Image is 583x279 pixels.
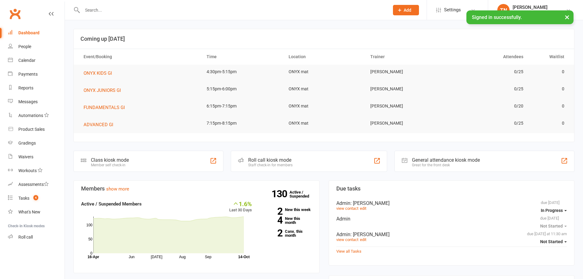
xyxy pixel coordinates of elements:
div: [PERSON_NAME] [513,5,566,10]
strong: 2 [261,207,282,216]
span: In Progress [541,208,563,213]
div: Staff check-in for members [248,163,293,167]
a: Gradings [8,136,65,150]
td: [PERSON_NAME] [365,99,447,113]
div: Assessments [18,182,49,187]
a: view contact [336,237,358,242]
td: [PERSON_NAME] [365,116,447,130]
span: : [PERSON_NAME] [350,200,390,206]
td: [PERSON_NAME] [365,65,447,79]
button: Not Started [540,236,567,247]
div: Automations [18,113,43,118]
a: show more [106,186,129,192]
div: 1.6% [229,200,252,207]
span: : [PERSON_NAME] [350,232,390,237]
a: Payments [8,67,65,81]
td: 0/25 [447,65,529,79]
a: View all Tasks [336,249,361,254]
a: What's New [8,205,65,219]
strong: 130 [271,189,290,198]
a: Waivers [8,150,65,164]
strong: 4 [261,216,282,225]
a: 2Canx. this month [261,229,312,237]
div: Product Sales [18,127,45,132]
a: Roll call [8,230,65,244]
strong: Active / Suspended Members [81,201,142,207]
span: ADVANCED GI [84,122,113,127]
button: Add [393,5,419,15]
td: ONYX mat [283,99,365,113]
span: ONYX JUNIORS GI [84,88,121,93]
th: Waitlist [529,49,570,65]
div: Waivers [18,154,33,159]
a: Product Sales [8,123,65,136]
td: ONYX mat [283,65,365,79]
div: Payments [18,72,38,77]
div: Reports [18,85,33,90]
div: Calendar [18,58,36,63]
a: Workouts [8,164,65,178]
div: Admin [336,200,567,206]
button: ONYX JUNIORS GI [84,87,125,94]
h3: Due tasks [336,186,567,192]
div: What's New [18,209,40,214]
td: ONYX mat [283,82,365,96]
td: 0 [529,99,570,113]
a: Tasks 4 [8,191,65,205]
div: People [18,44,31,49]
div: ONYX BRAZILIAN JIU JITSU [513,10,566,16]
div: Admin [336,216,567,222]
a: Messages [8,95,65,109]
div: Messages [18,99,38,104]
a: People [8,40,65,54]
span: 4 [33,195,38,200]
th: Time [201,49,283,65]
td: 0 [529,82,570,96]
button: In Progress [541,205,567,216]
div: Gradings [18,141,36,145]
div: Admin [336,232,567,237]
th: Location [283,49,365,65]
a: 4New this month [261,217,312,224]
span: ONYX KIDS GI [84,70,112,76]
td: 5:15pm-6:00pm [201,82,283,96]
td: 0 [529,116,570,130]
td: 0/20 [447,99,529,113]
span: Not Started [540,239,563,244]
button: × [562,10,573,24]
a: view contact [336,206,358,211]
td: 4:30pm-5:15pm [201,65,283,79]
td: 0/25 [447,82,529,96]
div: Dashboard [18,30,39,35]
div: Workouts [18,168,37,173]
div: Member self check-in [91,163,129,167]
th: Trainer [365,49,447,65]
h3: Coming up [DATE] [80,36,567,42]
div: TN [497,4,510,16]
a: Calendar [8,54,65,67]
a: Dashboard [8,26,65,40]
td: 0/25 [447,116,529,130]
span: FUNDAMENTALS GI [84,105,125,110]
th: Attendees [447,49,529,65]
a: edit [360,237,366,242]
div: Great for the front desk [412,163,480,167]
a: Clubworx [7,6,23,21]
div: Roll call kiosk mode [248,157,293,163]
div: Tasks [18,196,29,201]
td: ONYX mat [283,116,365,130]
div: Roll call [18,235,33,239]
button: ONYX KIDS GI [84,70,116,77]
a: Assessments [8,178,65,191]
button: ADVANCED GI [84,121,118,128]
div: Class kiosk mode [91,157,129,163]
td: 6:15pm-7:15pm [201,99,283,113]
strong: 2 [261,228,282,238]
td: 7:15pm-8:15pm [201,116,283,130]
input: Search... [80,6,385,14]
td: 0 [529,65,570,79]
a: 2New this week [261,208,312,212]
a: Automations [8,109,65,123]
div: General attendance kiosk mode [412,157,480,163]
span: Settings [444,3,461,17]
